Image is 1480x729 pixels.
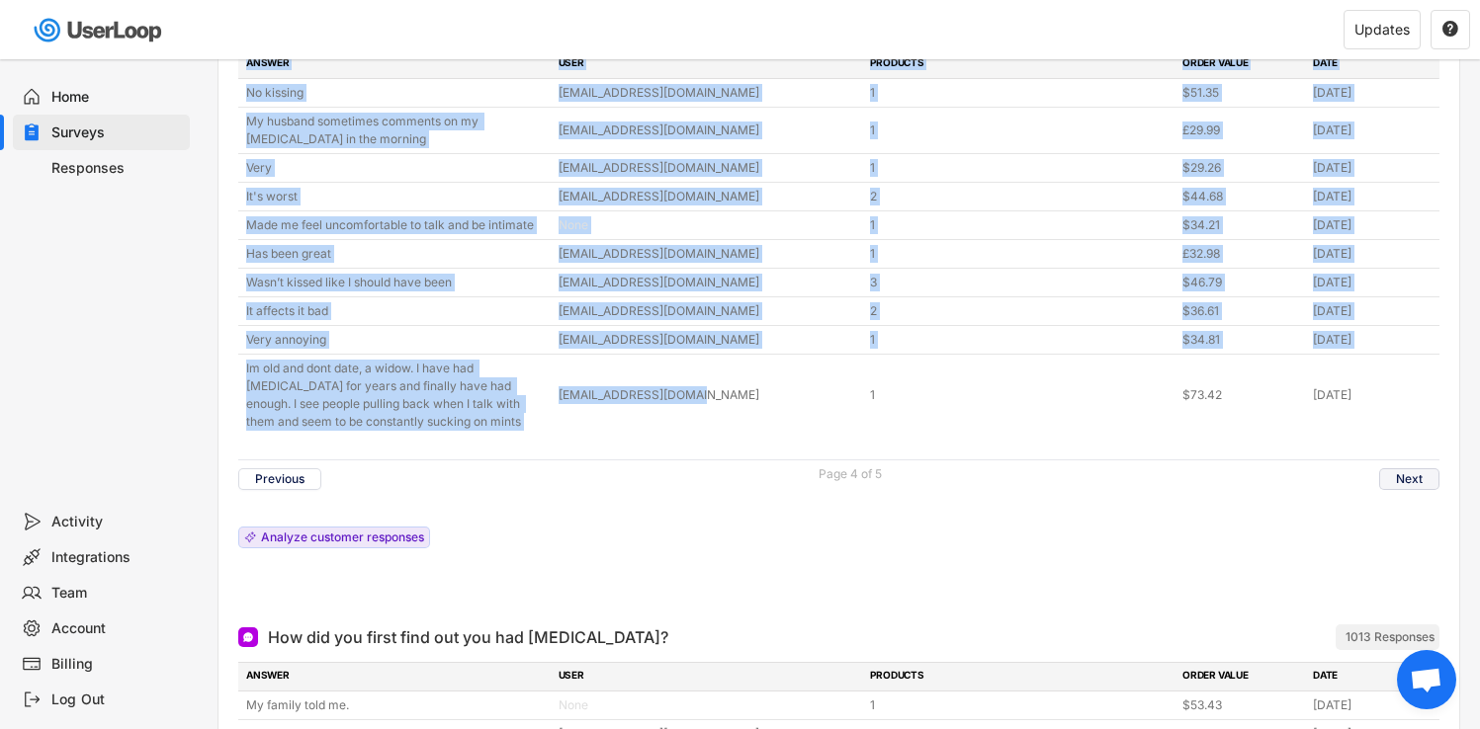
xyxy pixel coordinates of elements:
[559,121,859,139] div: [EMAIL_ADDRESS][DOMAIN_NAME]
[246,113,547,148] div: My husband sometimes comments on my [MEDICAL_DATA] in the morning
[819,468,882,480] div: Page 4 of 5
[246,216,547,234] div: Made me feel uncomfortable to talk and be intimate
[1182,386,1301,404] div: $73.42
[1182,668,1301,686] div: ORDER VALUE
[1182,121,1301,139] div: £29.99
[1182,55,1301,73] div: ORDER VALUE
[559,386,859,404] div: [EMAIL_ADDRESS][DOMAIN_NAME]
[559,668,859,686] div: USER
[1313,696,1432,714] div: [DATE]
[1442,20,1458,38] text: 
[1313,668,1432,686] div: DATE
[870,159,1171,177] div: 1
[51,513,182,531] div: Activity
[51,690,182,709] div: Log Out
[1313,245,1432,263] div: [DATE]
[246,302,547,320] div: It affects it bad
[1397,650,1456,709] div: Open chat
[1182,245,1301,263] div: £32.98
[1182,84,1301,102] div: $51.35
[51,655,182,674] div: Billing
[1346,629,1435,645] div: 1013 Responses
[870,696,1171,714] div: 1
[246,668,547,686] div: ANSWER
[246,188,547,205] div: It's worst
[246,159,547,177] div: Very
[1313,216,1432,234] div: [DATE]
[1313,188,1432,205] div: [DATE]
[238,468,321,490] button: Previous
[1182,188,1301,205] div: $44.68
[51,159,182,178] div: Responses
[1182,331,1301,349] div: $34.81
[559,274,859,291] div: [EMAIL_ADDRESS][DOMAIN_NAME]
[1379,468,1439,490] button: Next
[1182,302,1301,320] div: $36.61
[246,55,547,73] div: ANSWER
[1354,23,1410,37] div: Updates
[559,55,859,73] div: USER
[1182,696,1301,714] div: $53.43
[246,274,547,291] div: Wasn’t kissed like I should have been
[242,631,254,643] img: Open Ended
[1182,159,1301,177] div: $29.26
[1313,55,1432,73] div: DATE
[559,696,859,714] div: None
[246,360,547,431] div: Im old and dont date, a widow. I have had [MEDICAL_DATA] for years and finally have had enough. I...
[1441,21,1459,39] button: 
[1313,386,1432,404] div: [DATE]
[559,188,859,205] div: [EMAIL_ADDRESS][DOMAIN_NAME]
[559,245,859,263] div: [EMAIL_ADDRESS][DOMAIN_NAME]
[246,696,547,714] div: My family told me.
[30,10,169,50] img: userloop-logo-01.svg
[870,121,1171,139] div: 1
[870,245,1171,263] div: 1
[1313,159,1432,177] div: [DATE]
[559,84,859,102] div: [EMAIL_ADDRESS][DOMAIN_NAME]
[870,668,1171,686] div: PRODUCTS
[870,274,1171,291] div: 3
[1313,274,1432,291] div: [DATE]
[51,88,182,107] div: Home
[1313,331,1432,349] div: [DATE]
[246,245,547,263] div: Has been great
[870,386,1171,404] div: 1
[246,84,547,102] div: No kissing
[1313,84,1432,102] div: [DATE]
[51,619,182,638] div: Account
[559,159,859,177] div: [EMAIL_ADDRESS][DOMAIN_NAME]
[870,84,1171,102] div: 1
[870,188,1171,205] div: 2
[51,584,182,603] div: Team
[51,123,182,142] div: Surveys
[1182,274,1301,291] div: $46.79
[1313,302,1432,320] div: [DATE]
[246,331,547,349] div: Very annoying
[870,302,1171,320] div: 2
[870,331,1171,349] div: 1
[559,302,859,320] div: [EMAIL_ADDRESS][DOMAIN_NAME]
[268,625,668,649] div: How did you first find out you had [MEDICAL_DATA]?
[1313,121,1432,139] div: [DATE]
[559,331,859,349] div: [EMAIL_ADDRESS][DOMAIN_NAME]
[261,531,424,543] div: Analyze customer responses
[51,548,182,567] div: Integrations
[870,55,1171,73] div: PRODUCTS
[559,216,859,234] div: None
[1182,216,1301,234] div: $34.21
[870,216,1171,234] div: 1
